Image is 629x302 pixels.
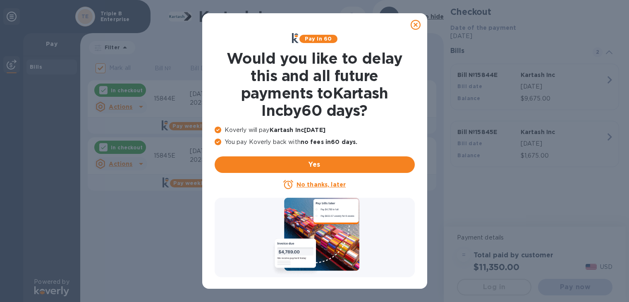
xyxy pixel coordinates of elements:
[215,138,415,146] p: You pay Koverly back with
[215,156,415,173] button: Yes
[221,160,408,170] span: Yes
[215,50,415,119] h1: Would you like to delay this and all future payments to Kartash Inc by 60 days ?
[301,139,357,145] b: no fees in 60 days .
[297,181,346,188] u: No thanks, later
[215,126,415,134] p: Koverly will pay
[270,127,325,133] b: Kartash Inc [DATE]
[305,36,332,42] b: Pay in 60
